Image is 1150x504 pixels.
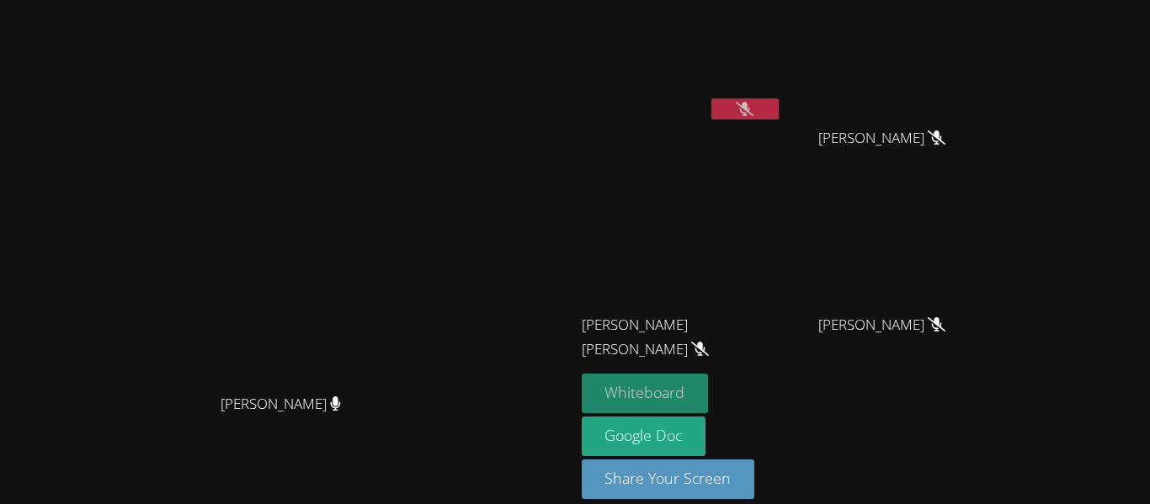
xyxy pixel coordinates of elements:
span: [PERSON_NAME] [PERSON_NAME] [582,313,769,362]
button: Share Your Screen [582,459,755,499]
span: [PERSON_NAME] [818,313,945,337]
a: Google Doc [582,416,706,456]
span: [PERSON_NAME] [221,392,341,416]
span: [PERSON_NAME] [818,126,945,151]
button: Whiteboard [582,374,709,413]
